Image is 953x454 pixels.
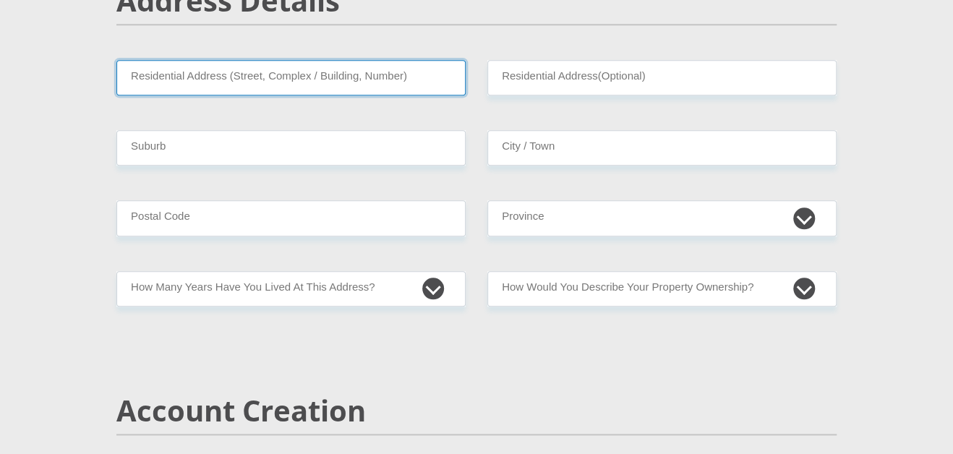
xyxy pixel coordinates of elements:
[116,393,837,428] h2: Account Creation
[487,200,837,236] select: Please Select a Province
[116,60,466,95] input: Valid residential address
[487,271,837,307] select: Please select a value
[116,130,466,166] input: Suburb
[487,60,837,95] input: Address line 2 (Optional)
[116,200,466,236] input: Postal Code
[487,130,837,166] input: City
[116,271,466,307] select: Please select a value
